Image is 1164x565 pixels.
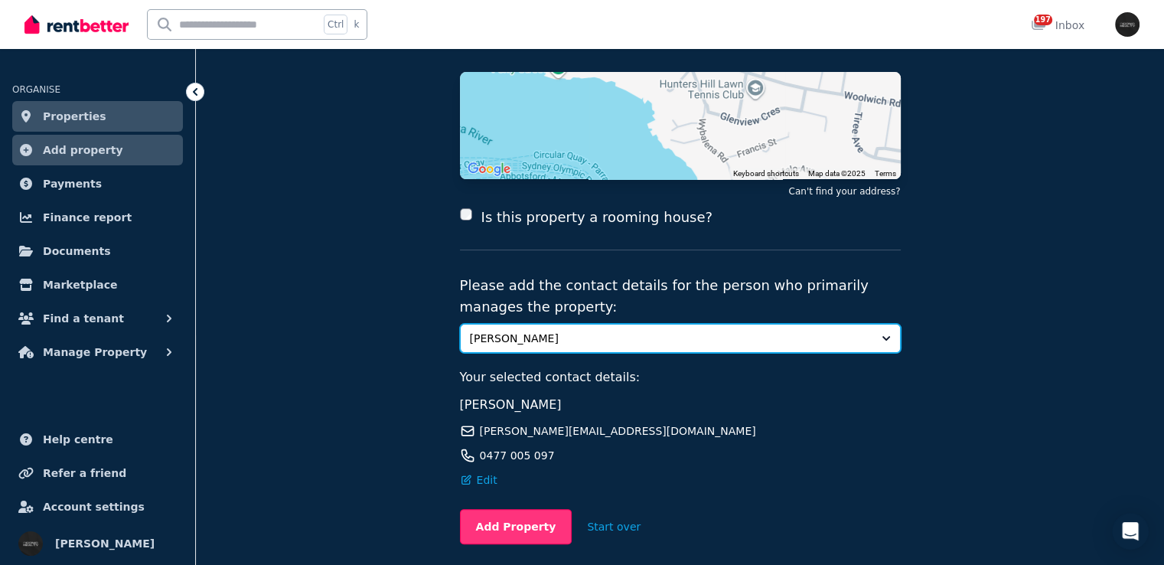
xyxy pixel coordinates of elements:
[43,141,123,159] span: Add property
[12,269,183,300] a: Marketplace
[12,458,183,488] a: Refer a friend
[481,207,712,228] label: Is this property a rooming house?
[12,84,60,95] span: ORGANISE
[1115,12,1140,37] img: Tim Troy
[1034,15,1052,25] span: 197
[43,242,111,260] span: Documents
[12,135,183,165] a: Add property
[460,275,901,318] p: Please add the contact details for the person who primarily manages the property:
[12,492,183,522] a: Account settings
[12,303,183,334] button: Find a tenant
[43,498,145,516] span: Account settings
[480,448,555,463] span: 0477 005 097
[12,101,183,132] a: Properties
[43,107,106,126] span: Properties
[55,534,155,553] span: [PERSON_NAME]
[43,430,113,449] span: Help centre
[43,343,147,361] span: Manage Property
[12,168,183,199] a: Payments
[733,168,799,179] button: Keyboard shortcuts
[354,18,359,31] span: k
[43,208,132,227] span: Finance report
[12,337,183,367] button: Manage Property
[477,472,497,488] span: Edit
[460,397,562,412] span: [PERSON_NAME]
[460,509,572,544] button: Add Property
[460,368,901,387] p: Your selected contact details:
[464,159,514,179] a: Open this area in Google Maps (opens a new window)
[18,531,43,556] img: Tim Troy
[1112,513,1149,550] div: Open Intercom Messenger
[43,309,124,328] span: Find a tenant
[808,169,866,178] span: Map data ©2025
[460,324,901,353] button: [PERSON_NAME]
[324,15,347,34] span: Ctrl
[1031,18,1084,33] div: Inbox
[12,424,183,455] a: Help centre
[43,276,117,294] span: Marketplace
[12,202,183,233] a: Finance report
[43,175,102,193] span: Payments
[470,331,869,346] span: [PERSON_NAME]
[43,464,126,482] span: Refer a friend
[572,510,656,544] button: Start over
[464,159,514,179] img: Google
[460,472,497,488] button: Edit
[12,236,183,266] a: Documents
[875,169,896,178] a: Terms (opens in new tab)
[480,423,756,439] span: [PERSON_NAME][EMAIL_ADDRESS][DOMAIN_NAME]
[24,13,129,36] img: RentBetter
[788,185,900,198] button: Can't find your address?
